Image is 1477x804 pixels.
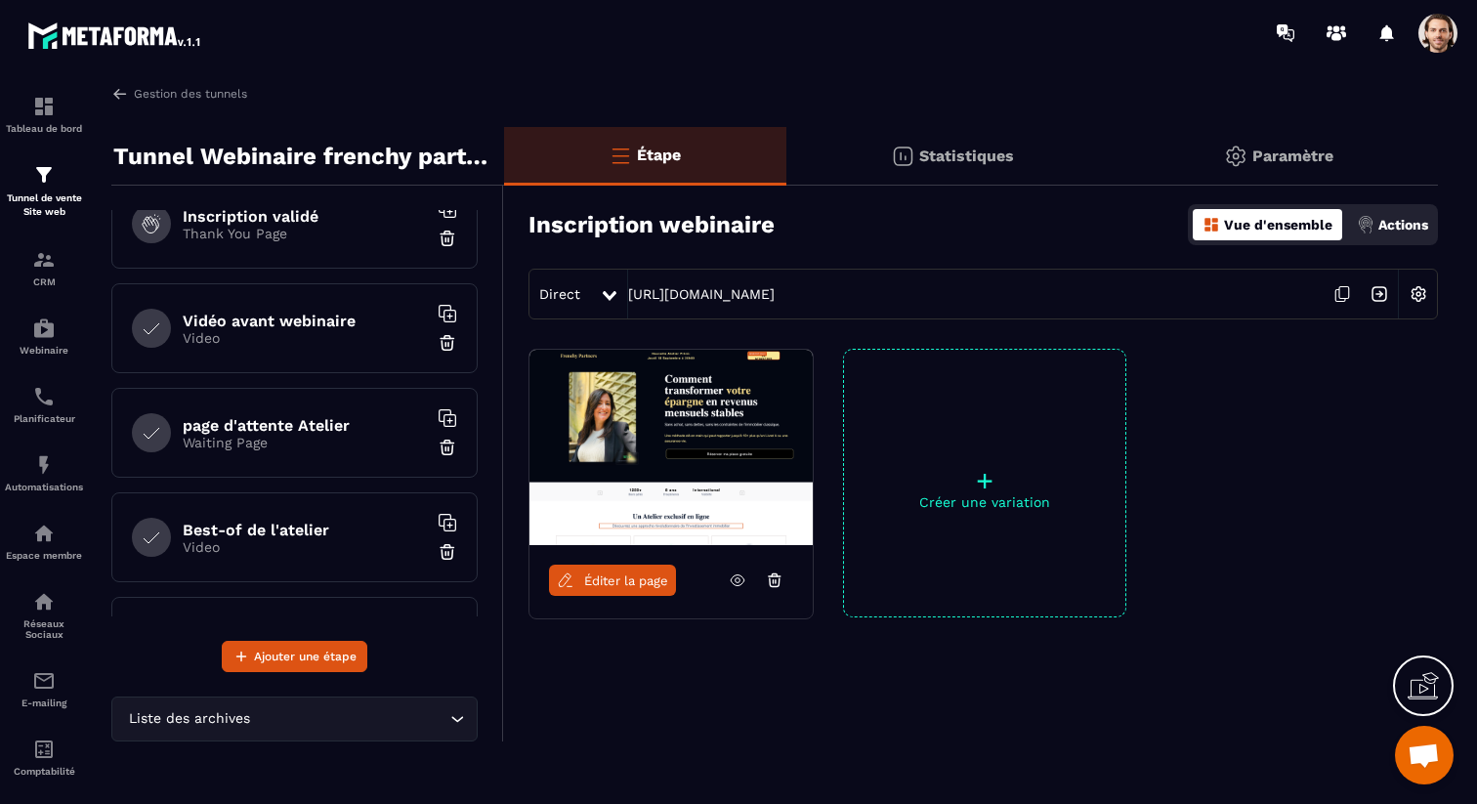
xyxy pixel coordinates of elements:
[183,435,427,450] p: Waiting Page
[5,618,83,640] p: Réseaux Sociaux
[183,330,427,346] p: Video
[438,542,457,562] img: trash
[5,302,83,370] a: automationsautomationsWebinaire
[1400,275,1437,313] img: setting-w.858f3a88.svg
[222,641,367,672] button: Ajouter une étape
[32,669,56,693] img: email
[528,211,775,238] h3: Inscription webinaire
[5,123,83,134] p: Tableau de bord
[5,148,83,233] a: formationformationTunnel de vente Site web
[254,708,445,730] input: Search for option
[5,276,83,287] p: CRM
[438,333,457,353] img: trash
[111,85,247,103] a: Gestion des tunnels
[1224,217,1332,233] p: Vue d'ensemble
[5,370,83,439] a: schedulerschedulerPlanificateur
[32,317,56,340] img: automations
[1203,216,1220,233] img: dashboard-orange.40269519.svg
[919,147,1014,165] p: Statistiques
[529,350,813,545] img: image
[27,18,203,53] img: logo
[183,416,427,435] h6: page d'attente Atelier
[1395,726,1454,784] a: Ouvrir le chat
[628,286,775,302] a: [URL][DOMAIN_NAME]
[254,647,357,666] span: Ajouter une étape
[32,385,56,408] img: scheduler
[1252,147,1333,165] p: Paramètre
[5,482,83,492] p: Automatisations
[5,413,83,424] p: Planificateur
[32,248,56,272] img: formation
[124,708,254,730] span: Liste des archives
[183,539,427,555] p: Video
[32,590,56,614] img: social-network
[5,439,83,507] a: automationsautomationsAutomatisations
[844,494,1125,510] p: Créer une variation
[5,766,83,777] p: Comptabilité
[5,550,83,561] p: Espace membre
[5,575,83,655] a: social-networksocial-networkRéseaux Sociaux
[32,522,56,545] img: automations
[32,453,56,477] img: automations
[183,207,427,226] h6: Inscription validé
[5,233,83,302] a: formationformationCRM
[539,286,580,302] span: Direct
[32,738,56,761] img: accountant
[5,345,83,356] p: Webinaire
[5,507,83,575] a: automationsautomationsEspace membre
[549,565,676,596] a: Éditer la page
[183,312,427,330] h6: Vidéo avant webinaire
[5,698,83,708] p: E-mailing
[637,146,681,164] p: Étape
[5,723,83,791] a: accountantaccountantComptabilité
[113,137,489,176] p: Tunnel Webinaire frenchy partners
[111,85,129,103] img: arrow
[32,95,56,118] img: formation
[891,145,914,168] img: stats.20deebd0.svg
[438,229,457,248] img: trash
[438,438,457,457] img: trash
[1361,275,1398,313] img: arrow-next.bcc2205e.svg
[183,521,427,539] h6: Best-of de l'atelier
[5,655,83,723] a: emailemailE-mailing
[584,573,668,588] span: Éditer la page
[844,467,1125,494] p: +
[609,144,632,167] img: bars-o.4a397970.svg
[32,163,56,187] img: formation
[5,80,83,148] a: formationformationTableau de bord
[183,226,427,241] p: Thank You Page
[1224,145,1247,168] img: setting-gr.5f69749f.svg
[1357,216,1374,233] img: actions.d6e523a2.png
[5,191,83,219] p: Tunnel de vente Site web
[111,697,478,741] div: Search for option
[1378,217,1428,233] p: Actions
